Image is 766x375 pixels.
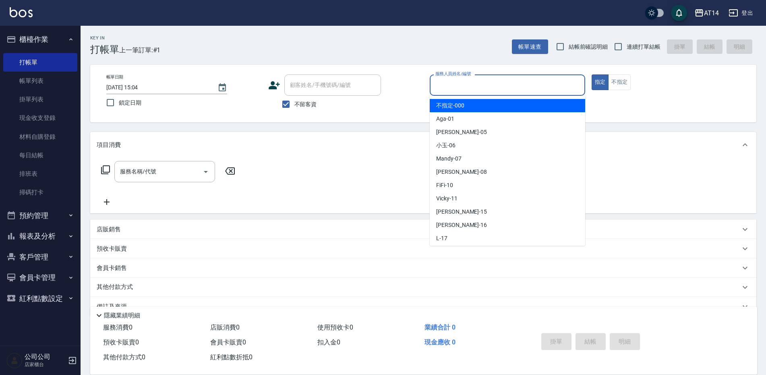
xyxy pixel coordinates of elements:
button: 客戶管理 [3,247,77,268]
span: Vicky -11 [436,194,458,203]
p: 項目消費 [97,141,121,149]
button: Open [199,165,212,178]
p: 其他付款方式 [97,283,137,292]
a: 打帳單 [3,53,77,72]
span: [PERSON_NAME] -16 [436,221,487,229]
button: 指定 [592,74,609,90]
span: 不指定 -000 [436,101,464,110]
button: 不指定 [608,74,631,90]
a: 排班表 [3,165,77,183]
div: 其他付款方式 [90,278,756,297]
div: 店販銷售 [90,220,756,239]
span: [PERSON_NAME] -05 [436,128,487,136]
span: 結帳前確認明細 [569,43,608,51]
a: 帳單列表 [3,72,77,90]
div: 備註及來源 [90,297,756,316]
span: 不留客資 [294,100,317,109]
span: Mandy -07 [436,155,462,163]
p: 店販銷售 [97,225,121,234]
div: 會員卡銷售 [90,258,756,278]
button: 櫃檯作業 [3,29,77,50]
p: 店家櫃台 [25,361,66,368]
label: 服務人員姓名/編號 [435,71,471,77]
button: 報表及分析 [3,226,77,247]
span: 上一筆訂單:#1 [119,45,161,55]
span: Aga -01 [436,115,454,123]
button: Choose date, selected date is 2025-08-13 [213,78,232,97]
p: 會員卡銷售 [97,264,127,272]
span: 服務消費 0 [103,323,132,331]
button: 登出 [725,6,756,21]
button: 預約管理 [3,205,77,226]
p: 隱藏業績明細 [104,311,140,320]
img: Person [6,352,23,369]
div: 預收卡販賣 [90,239,756,258]
p: 預收卡販賣 [97,245,127,253]
button: 紅利點數設定 [3,288,77,309]
button: 會員卡管理 [3,267,77,288]
span: 其他付款方式 0 [103,353,145,361]
a: 掃碼打卡 [3,183,77,202]
span: 使用預收卡 0 [317,323,353,331]
input: YYYY/MM/DD hh:mm [106,81,209,94]
button: save [671,5,687,21]
img: Logo [10,7,33,17]
button: AT14 [691,5,722,21]
a: 每日結帳 [3,146,77,165]
a: 掛單列表 [3,90,77,109]
p: 備註及來源 [97,303,127,311]
div: AT14 [704,8,719,18]
span: L -17 [436,234,447,243]
h5: 公司公司 [25,353,66,361]
span: [PERSON_NAME] -15 [436,208,487,216]
span: 扣入金 0 [317,338,340,346]
span: 小玉 -06 [436,141,455,150]
span: 業績合計 0 [424,323,455,331]
span: 預收卡販賣 0 [103,338,139,346]
button: 帳單速查 [512,39,548,54]
span: 店販消費 0 [210,323,240,331]
span: 現金應收 0 [424,338,455,346]
span: 紅利點數折抵 0 [210,353,253,361]
h3: 打帳單 [90,44,119,55]
a: 材料自購登錄 [3,128,77,146]
a: 現金收支登錄 [3,109,77,127]
span: [PERSON_NAME] -08 [436,168,487,176]
h2: Key In [90,35,119,41]
span: FiFi -10 [436,181,453,190]
span: 連續打單結帳 [627,43,660,51]
label: 帳單日期 [106,74,123,80]
span: 鎖定日期 [119,99,141,107]
span: 會員卡販賣 0 [210,338,246,346]
div: 項目消費 [90,132,756,158]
